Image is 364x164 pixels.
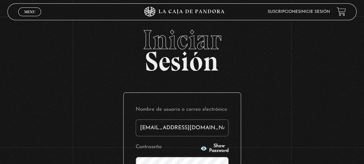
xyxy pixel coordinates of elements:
[24,10,35,14] span: Menu
[300,10,330,14] a: Inicie sesión
[268,10,300,14] a: Suscripciones
[136,142,198,152] label: Contraseña
[200,144,229,153] button: Show Password
[7,26,357,53] span: Iniciar
[22,16,38,20] span: Cerrar
[7,26,357,70] h2: Sesión
[337,7,346,16] a: View your shopping cart
[136,105,229,114] label: Nombre de usuario o correo electrónico
[209,144,229,153] span: Show Password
